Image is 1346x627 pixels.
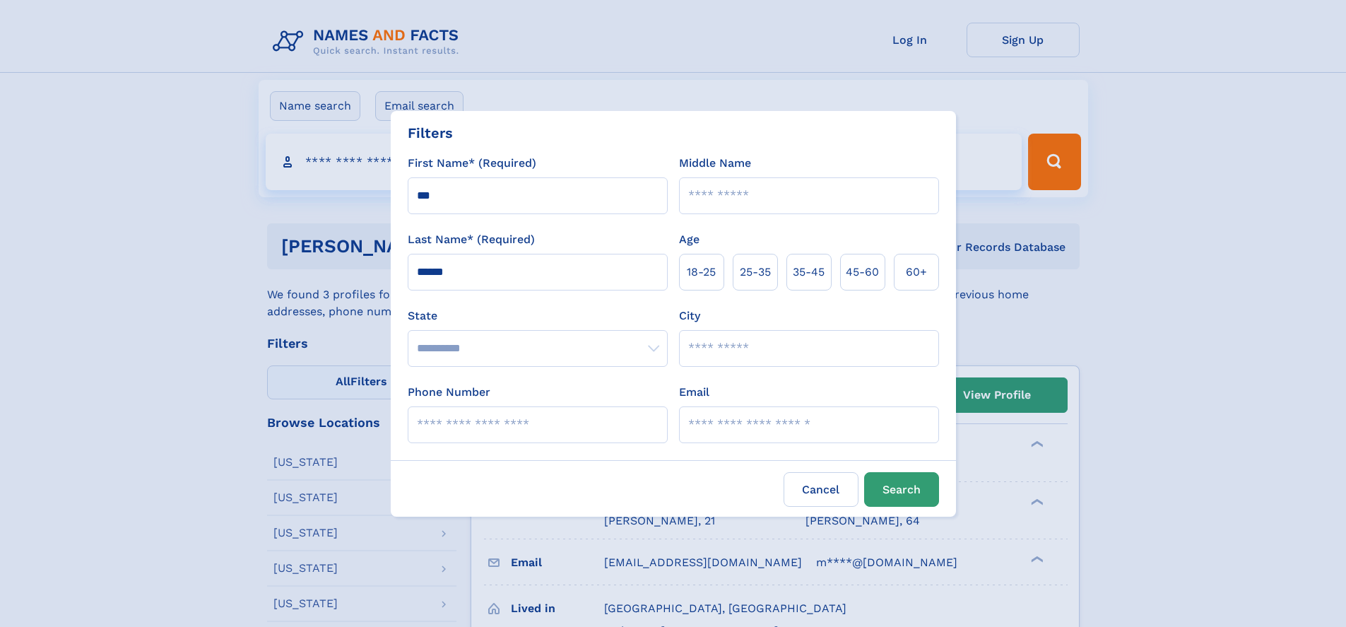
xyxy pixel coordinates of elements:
label: Middle Name [679,155,751,172]
span: 25‑35 [740,264,771,281]
label: Age [679,231,699,248]
span: 60+ [906,264,927,281]
span: 35‑45 [793,264,825,281]
div: Filters [408,122,453,143]
span: 45‑60 [846,264,879,281]
label: City [679,307,700,324]
span: 18‑25 [687,264,716,281]
label: Phone Number [408,384,490,401]
label: First Name* (Required) [408,155,536,172]
label: Last Name* (Required) [408,231,535,248]
label: State [408,307,668,324]
button: Search [864,472,939,507]
label: Email [679,384,709,401]
label: Cancel [784,472,858,507]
